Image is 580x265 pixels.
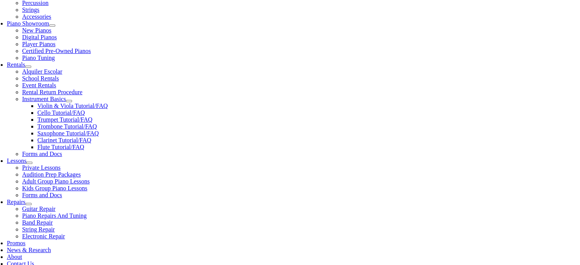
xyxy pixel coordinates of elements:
a: Rentals [7,61,25,68]
a: Promos [7,240,26,246]
a: Saxophone Tutorial/FAQ [37,130,99,137]
a: Band Repair [22,219,53,226]
a: Kids Group Piano Lessons [22,185,87,191]
button: Open submenu of Instrument Basics [66,100,72,102]
a: Electronic Repair [22,233,65,239]
a: Certified Pre-Owned Pianos [22,48,91,54]
a: String Repair [22,226,55,233]
button: Open submenu of Piano Showroom [49,24,55,27]
a: School Rentals [22,75,59,82]
a: Flute Tutorial/FAQ [37,144,84,150]
button: Open submenu of Repairs [26,203,32,205]
a: Repairs [7,199,26,205]
a: Digital Pianos [22,34,57,40]
a: Piano Repairs And Tuning [22,212,87,219]
a: Trumpet Tutorial/FAQ [37,116,92,123]
a: Trombone Tutorial/FAQ [37,123,97,130]
a: Lessons [7,157,27,164]
a: Player Pianos [22,41,56,47]
a: News & Research [7,247,51,253]
a: Clarinet Tutorial/FAQ [37,137,92,143]
a: Private Lessons [22,164,61,171]
a: Audition Prep Packages [22,171,81,178]
a: Piano Showroom [7,20,49,27]
a: Forms and Docs [22,192,62,198]
a: Guitar Repair [22,206,56,212]
a: New Pianos [22,27,51,34]
a: Instrument Basics [22,96,66,102]
a: Violin & Viola Tutorial/FAQ [37,103,108,109]
a: Piano Tuning [22,55,55,61]
button: Open submenu of Rentals [25,66,31,68]
a: About [7,254,22,260]
a: Alquiler Escolar [22,68,62,75]
a: Strings [22,6,39,13]
a: Cello Tutorial/FAQ [37,109,85,116]
a: Accessories [22,13,51,20]
a: Event Rentals [22,82,56,88]
a: Rental Return Procedure [22,89,82,95]
a: Forms and Docs [22,151,62,157]
button: Open submenu of Lessons [26,162,32,164]
a: Adult Group Piano Lessons [22,178,90,185]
